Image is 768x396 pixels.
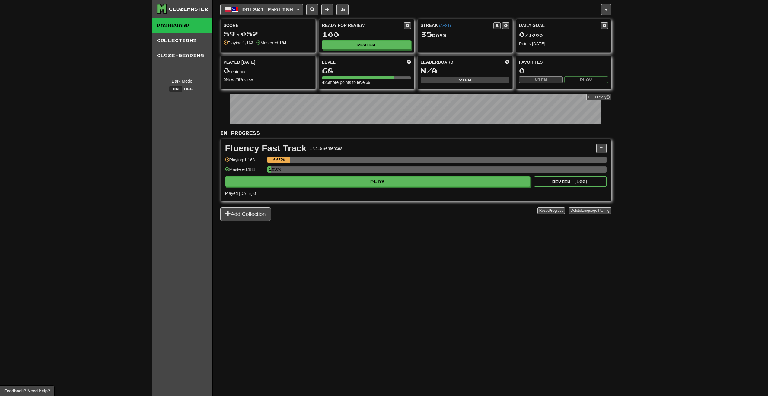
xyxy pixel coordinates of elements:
[256,40,286,46] div: Mastered:
[322,59,336,65] span: Level
[152,18,212,33] a: Dashboard
[224,67,313,75] div: sentences
[421,22,494,28] div: Streak
[225,144,307,153] div: Fluency Fast Track
[243,40,253,45] strong: 1,163
[269,157,290,163] div: 6.677%
[4,388,50,394] span: Open feedback widget
[220,207,271,221] button: Add Collection
[220,130,611,136] p: In Progress
[152,48,212,63] a: Cloze-Reading
[220,4,303,15] button: Polski/English
[321,4,333,15] button: Add sentence to collection
[310,145,343,151] div: 17,419 Sentences
[407,59,411,65] span: Score more points to level up
[322,22,404,28] div: Ready for Review
[224,22,313,28] div: Score
[157,78,207,84] div: Dark Mode
[225,176,531,187] button: Play
[519,67,608,74] div: 0
[421,31,510,39] div: Day s
[581,208,609,213] span: Language Pairing
[322,40,411,49] button: Review
[225,157,264,167] div: Playing: 1,163
[421,30,432,39] span: 35
[224,59,256,65] span: Played [DATE]
[224,66,229,75] span: 0
[322,67,411,74] div: 68
[169,6,208,12] div: Clozemaster
[225,191,256,196] span: Played [DATE]: 0
[519,30,525,39] span: 0
[421,77,510,83] button: View
[237,77,239,82] strong: 0
[242,7,293,12] span: Polski / English
[549,208,563,213] span: Progress
[534,176,607,187] button: Review (100)
[519,33,543,38] span: / 1000
[586,94,611,100] a: Full History
[224,77,313,83] div: New / Review
[182,86,195,92] button: Off
[322,79,411,85] div: 426 more points to level 69
[336,4,349,15] button: More stats
[224,30,313,38] div: 59,052
[152,33,212,48] a: Collections
[224,40,253,46] div: Playing:
[279,40,286,45] strong: 184
[537,207,565,214] button: ResetProgress
[519,59,608,65] div: Favorites
[421,66,437,75] span: N/A
[169,86,182,92] button: On
[519,76,563,83] button: View
[224,77,226,82] strong: 0
[421,59,454,65] span: Leaderboard
[306,4,318,15] button: Search sentences
[439,24,451,28] a: (AEST)
[564,76,608,83] button: Play
[519,22,601,29] div: Daily Goal
[269,166,271,173] div: 1.056%
[519,41,608,47] div: Points [DATE]
[569,207,611,214] button: DeleteLanguage Pairing
[322,31,411,38] div: 100
[225,166,264,176] div: Mastered: 184
[505,59,509,65] span: This week in points, UTC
